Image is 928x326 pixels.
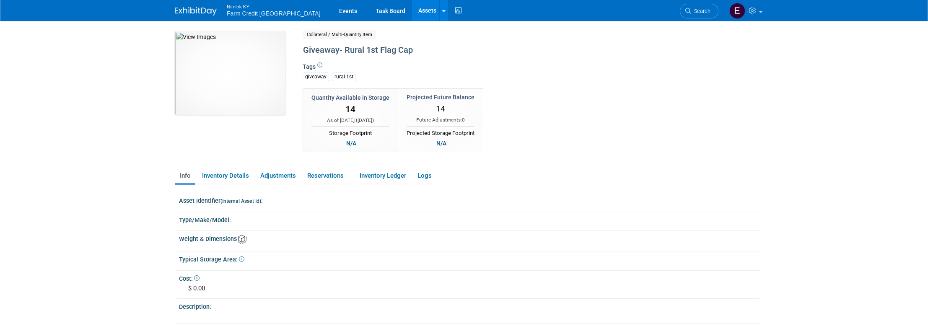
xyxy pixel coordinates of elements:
[227,2,321,10] span: Nimlok KY
[303,62,684,87] div: Tags
[179,194,760,205] div: Asset Identifier :
[355,168,411,183] a: Inventory Ledger
[179,300,760,311] div: Description:
[436,104,445,114] span: 14
[311,117,389,124] div: As of [DATE] ( )
[311,93,389,102] div: Quantity Available in Storage
[407,116,474,124] div: Future Adjustments:
[344,139,359,148] div: N/A
[729,3,745,19] img: Elizabeth Woods
[238,235,247,244] img: Asset Weight and Dimensions
[227,10,321,17] span: Farm Credit [GEOGRAPHIC_DATA]
[179,272,760,283] div: Cost:
[300,43,684,58] div: Giveaway- Rural 1st Flag Cap
[407,93,474,101] div: Projected Future Balance
[179,214,760,224] div: Type/Make/Model:
[179,233,760,244] div: Weight & Dimensions
[175,31,285,115] img: View Images
[179,256,244,263] span: Typical Storage Area:
[303,30,376,39] span: Collateral / Multi-Quantity Item
[332,72,356,81] div: rural 1st
[197,168,254,183] a: Inventory Details
[691,8,710,14] span: Search
[407,127,474,137] div: Projected Storage Footprint
[345,104,355,114] span: 14
[462,117,465,123] span: 0
[302,168,353,183] a: Reservations
[220,198,261,204] small: (Internal Asset Id)
[358,117,372,123] span: [DATE]
[185,282,753,295] div: $ 0.00
[175,168,195,183] a: Info
[434,139,449,148] div: N/A
[311,127,389,137] div: Storage Footprint
[412,168,436,183] a: Logs
[303,72,329,81] div: giveaway
[255,168,301,183] a: Adjustments
[680,4,718,18] a: Search
[175,7,217,16] img: ExhibitDay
